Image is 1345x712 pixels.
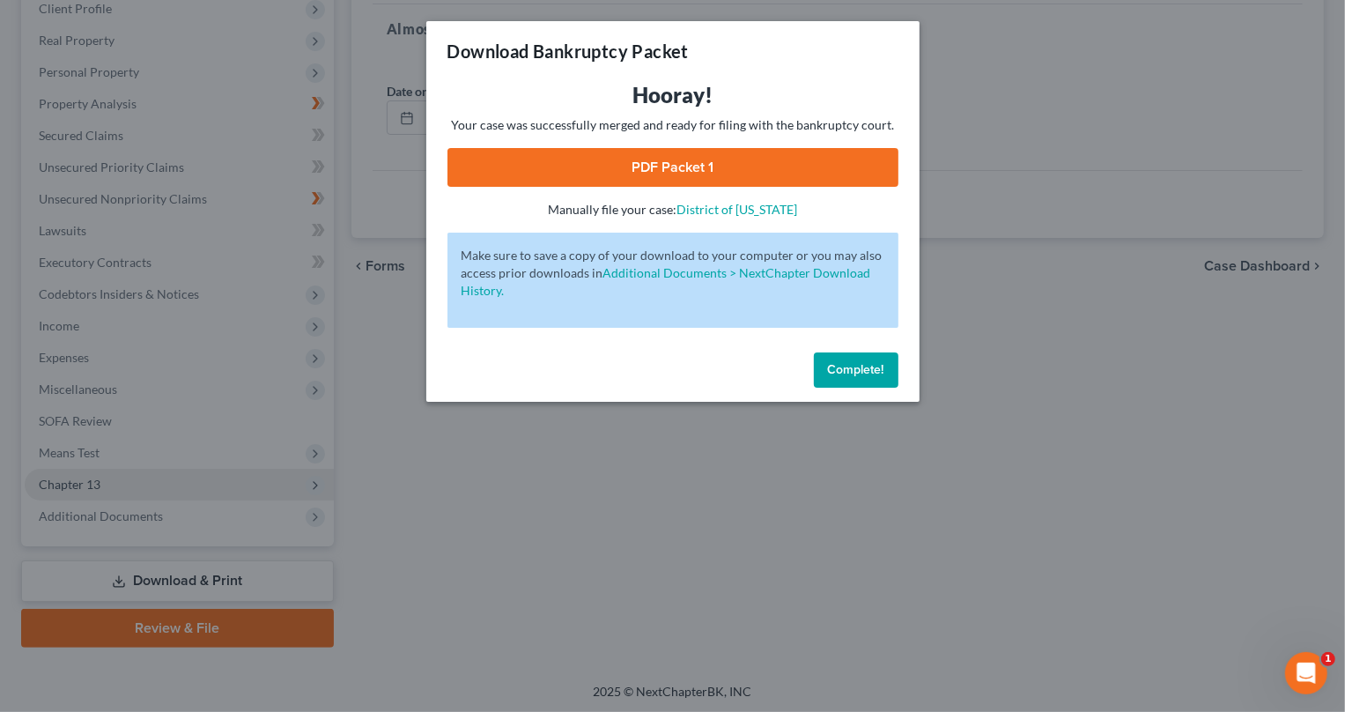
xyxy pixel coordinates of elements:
span: Complete! [828,362,884,377]
a: District of [US_STATE] [676,202,797,217]
button: Send a message… [302,570,330,598]
button: Home [276,7,309,41]
button: Start recording [112,577,126,591]
b: 🚨ATTN: [GEOGRAPHIC_DATA] of [US_STATE] [28,150,251,182]
button: Complete! [814,352,898,388]
img: Profile image for Katie [50,10,78,38]
button: go back [11,7,45,41]
div: 🚨ATTN: [GEOGRAPHIC_DATA] of [US_STATE]The court has added a new Credit Counseling Field that we n... [14,138,289,323]
p: Make sure to save a copy of your download to your computer or you may also access prior downloads in [462,247,884,300]
a: PDF Packet 1 [447,148,898,187]
textarea: Message… [15,540,337,570]
h3: Hooray! [447,81,898,109]
p: Manually file your case: [447,201,898,219]
button: Gif picker [55,577,70,591]
div: Close [309,7,341,39]
div: Katie says… [14,138,338,362]
h3: Download Bankruptcy Packet [447,39,689,63]
p: Your case was successfully merged and ready for filing with the bankruptcy court. [447,116,898,134]
h1: [PERSON_NAME] [85,9,200,22]
div: The court has added a new Credit Counseling Field that we need to update upon filing. Please remo... [28,192,275,313]
button: Upload attachment [84,577,98,591]
div: [PERSON_NAME] • 2h ago [28,327,166,337]
iframe: Intercom live chat [1285,652,1327,694]
p: Active 4h ago [85,22,164,40]
button: Emoji picker [27,577,41,591]
span: 1 [1321,652,1335,666]
a: Additional Documents > NextChapter Download History. [462,265,871,298]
